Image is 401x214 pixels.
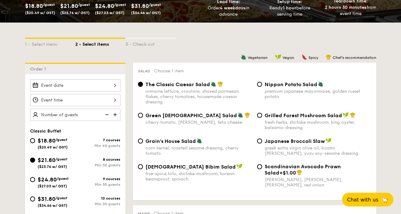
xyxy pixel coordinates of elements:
div: 7 courses [75,138,120,142]
span: Green [DEMOGRAPHIC_DATA] Salad [145,112,237,118]
span: +$1.00 [279,170,296,176]
span: Choose 1 item [154,68,184,74]
span: Spicy [309,55,318,60]
span: /guest [57,176,69,181]
img: icon-vegetarian.fe4039eb.svg [211,81,216,87]
span: Vegan [282,55,294,60]
img: icon-vegetarian.fe4039eb.svg [197,138,202,144]
img: icon-vegetarian.fe4039eb.svg [238,112,243,118]
input: $24.80/guest($27.03 w/ GST)9 coursesMin 30 guests [30,177,35,182]
img: icon-spicy.37a8142b.svg [302,54,307,60]
input: [DEMOGRAPHIC_DATA] Bibim Saladfive-spice tofu, shiitake mushroom, korean beansprout, spinach [138,164,143,169]
span: /guest [43,3,55,7]
span: ($34.66 w/ GST) [38,203,67,208]
img: icon-vegan.f8ff3823.svg [236,164,243,169]
span: ($20.49 w/ GST) [25,11,55,15]
div: romaine lettuce, croutons, shaved parmesan flakes, cherry tomatoes, housemade caesar dressing [145,89,252,105]
input: Nippon Potato Saladpremium japanese mayonnaise, golden russet potato [257,82,262,87]
div: greek extra virgin olive oil, kizami [PERSON_NAME], yuzu soy-sesame dressing [265,145,371,156]
span: /guest [55,196,67,200]
span: Chat with us [347,197,378,203]
span: $21.80 [60,3,78,9]
span: Order 1 [30,66,49,72]
span: /guest [114,3,126,7]
span: $21.80 [38,157,55,164]
div: Ready before serving time [261,5,318,18]
img: icon-vegetarian.fe4039eb.svg [241,54,246,60]
div: [PERSON_NAME], [PERSON_NAME], [PERSON_NAME], red onion [265,177,371,188]
div: 9 courses [75,177,120,181]
span: ($20.49 w/ GST) [38,145,68,149]
input: Green [DEMOGRAPHIC_DATA] Saladcherry tomato, [PERSON_NAME], feta cheese [138,113,143,118]
span: /guest [55,157,67,161]
span: Scandinavian Avocado Prawn Salad [265,164,341,176]
span: $24.80 [95,3,114,9]
strong: 1 hour [283,5,296,11]
span: ($27.03 w/ GST) [38,184,67,188]
span: ($27.03 w/ GST) [95,11,124,15]
span: /guest [149,3,161,7]
input: The Classic Caesar Saladromaine lettuce, croutons, shaved parmesan flakes, cherry tomatoes, house... [138,82,143,87]
input: Event time [30,94,120,106]
input: $31.80/guest($34.66 w/ GST)10 coursesMin 30 guests [30,196,35,201]
span: Nippon Potato Salad [265,81,317,87]
div: 3 - Check out [125,39,176,48]
span: $24.80 [38,176,57,183]
div: fresh herbs, shiitake mushroom, king oyster, balsamic dressing [265,120,371,130]
img: icon-chef-hat.a58ddaea.svg [297,170,302,175]
input: $21.80/guest($23.76 w/ GST)8 coursesMin 30 guests [30,158,35,163]
span: [DEMOGRAPHIC_DATA] Bibim Salad [145,164,236,170]
div: from event time [323,4,379,17]
span: /guest [55,138,67,142]
div: 2 - Select items [75,39,125,48]
div: corn kernel, roasted sesame dressing, cherry tomato [145,145,252,156]
span: ($23.76 w/ GST) [38,164,67,169]
div: Min 30 guests [75,163,120,167]
input: Grilled Forest Mushroom Saladfresh herbs, shiitake mushroom, king oyster, balsamic dressing [257,113,262,118]
button: Chat with us🦙 [342,193,393,206]
span: Grain's House Salad [145,138,196,144]
input: Japanese Broccoli Slawgreek extra virgin olive oil, kizami [PERSON_NAME], yuzu soy-sesame dressing [257,138,262,144]
span: $18.80 [38,137,55,144]
span: $31.80 [38,196,55,202]
span: ($23.76 w/ GST) [60,11,90,15]
input: Number of guests [30,109,120,121]
span: ($34.66 w/ GST) [131,11,161,15]
span: Vegetarian [248,55,267,60]
img: icon-chef-hat.a58ddaea.svg [326,54,331,60]
div: Min 30 guests [75,182,120,187]
strong: 2 hours 30 minutes [325,5,367,10]
input: Event date [30,79,120,91]
span: Grilled Forest Mushroom Salad [265,112,342,118]
div: 8 courses [75,157,120,162]
input: Grain's House Saladcorn kernel, roasted sesame dressing, cherry tomato [138,138,143,144]
div: Min 30 guests [75,202,120,206]
span: 🦙 [381,196,388,203]
span: $18.80 [25,3,43,9]
img: icon-chef-hat.a58ddaea.svg [245,112,250,118]
input: $18.80/guest($20.49 w/ GST)7 coursesMin 40 guests [30,138,35,143]
div: cherry tomato, [PERSON_NAME], feta cheese [145,120,252,125]
img: icon-vegan.f8ff3823.svg [325,138,332,144]
img: icon-reduce.1d2dbef1.svg [102,109,111,121]
span: /guest [78,3,90,7]
img: icon-vegan.f8ff3823.svg [343,112,349,118]
div: Order in advance [201,5,257,18]
img: icon-chef-hat.a58ddaea.svg [350,112,356,118]
span: Salad [138,69,150,73]
span: $31.80 [131,3,149,9]
img: icon-vegetarian.fe4039eb.svg [318,81,324,87]
div: premium japanese mayonnaise, golden russet potato [265,89,371,99]
div: Min 40 guests [75,144,120,148]
div: 10 courses [75,196,120,201]
input: Scandinavian Avocado Prawn Salad+$1.00[PERSON_NAME], [PERSON_NAME], [PERSON_NAME], red onion [257,164,262,169]
img: icon-vegan.f8ff3823.svg [275,54,281,60]
div: five-spice tofu, shiitake mushroom, korean beansprout, spinach [145,171,252,182]
strong: 4 weekdays [220,5,245,11]
span: Japanese Broccoli Slaw [265,138,325,144]
span: Classic Buffet [30,128,61,134]
span: The Classic Caesar Salad [145,81,210,87]
img: icon-add.58712e84.svg [111,109,120,121]
span: Chef's recommendation [333,55,376,60]
img: icon-chef-hat.a58ddaea.svg [218,81,223,87]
